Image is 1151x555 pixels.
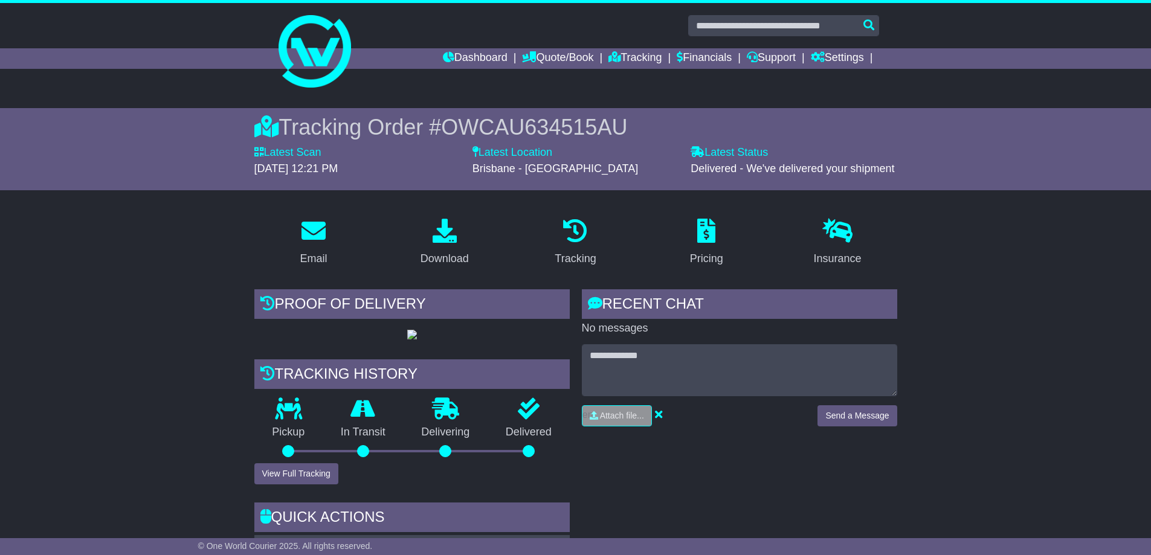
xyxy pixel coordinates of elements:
p: Delivered [488,426,570,439]
p: Pickup [254,426,323,439]
a: Pricing [682,214,731,271]
a: Tracking [547,214,604,271]
label: Latest Scan [254,146,321,159]
div: Tracking [555,251,596,267]
div: RECENT CHAT [582,289,897,322]
span: Brisbane - [GEOGRAPHIC_DATA] [472,162,638,175]
div: Tracking history [254,359,570,392]
a: Financials [677,48,732,69]
a: Support [747,48,796,69]
span: © One World Courier 2025. All rights reserved. [198,541,373,551]
div: Email [300,251,327,267]
p: No messages [582,322,897,335]
label: Latest Status [691,146,768,159]
p: In Transit [323,426,404,439]
div: Quick Actions [254,502,570,535]
div: Insurance [814,251,862,267]
a: Quote/Book [522,48,593,69]
div: Tracking Order # [254,114,897,140]
p: Delivering [404,426,488,439]
a: Email [292,214,335,271]
a: Insurance [806,214,869,271]
a: Download [413,214,477,271]
button: View Full Tracking [254,463,338,484]
span: [DATE] 12:21 PM [254,162,338,175]
img: GetPodImage [407,330,417,339]
div: Download [421,251,469,267]
span: OWCAU634515AU [441,115,627,140]
span: Delivered - We've delivered your shipment [691,162,894,175]
a: Dashboard [443,48,508,69]
label: Latest Location [472,146,552,159]
button: Send a Message [817,405,897,426]
a: Settings [811,48,864,69]
a: Tracking [608,48,662,69]
div: Proof of Delivery [254,289,570,322]
div: Pricing [690,251,723,267]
